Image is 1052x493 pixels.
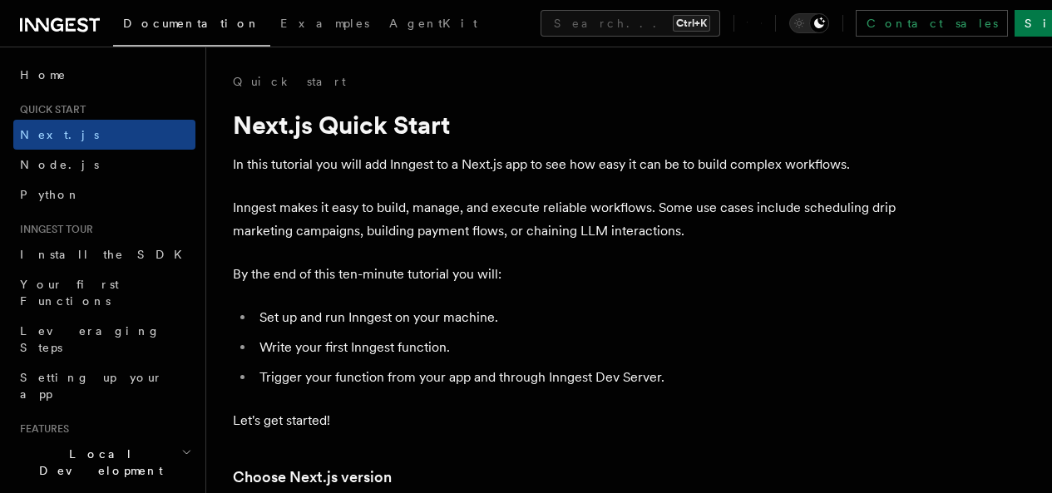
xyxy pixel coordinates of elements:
[20,278,119,308] span: Your first Functions
[20,67,67,83] span: Home
[233,263,898,286] p: By the end of this ten-minute tutorial you will:
[233,153,898,176] p: In this tutorial you will add Inngest to a Next.js app to see how easy it can be to build complex...
[13,223,93,236] span: Inngest tour
[123,17,260,30] span: Documentation
[280,17,369,30] span: Examples
[856,10,1008,37] a: Contact sales
[20,158,99,171] span: Node.js
[20,128,99,141] span: Next.js
[233,466,392,489] a: Choose Next.js version
[541,10,720,37] button: Search...Ctrl+K
[233,196,898,243] p: Inngest makes it easy to build, manage, and execute reliable workflows. Some use cases include sc...
[270,5,379,45] a: Examples
[233,409,898,432] p: Let's get started!
[379,5,487,45] a: AgentKit
[13,180,195,210] a: Python
[20,371,163,401] span: Setting up your app
[13,239,195,269] a: Install the SDK
[13,422,69,436] span: Features
[13,269,195,316] a: Your first Functions
[13,316,195,362] a: Leveraging Steps
[20,324,161,354] span: Leveraging Steps
[389,17,477,30] span: AgentKit
[673,15,710,32] kbd: Ctrl+K
[113,5,270,47] a: Documentation
[13,60,195,90] a: Home
[13,120,195,150] a: Next.js
[20,188,81,201] span: Python
[13,439,195,486] button: Local Development
[13,103,86,116] span: Quick start
[254,306,898,329] li: Set up and run Inngest on your machine.
[13,446,181,479] span: Local Development
[789,13,829,33] button: Toggle dark mode
[254,366,898,389] li: Trigger your function from your app and through Inngest Dev Server.
[20,248,192,261] span: Install the SDK
[233,110,898,140] h1: Next.js Quick Start
[13,150,195,180] a: Node.js
[254,336,898,359] li: Write your first Inngest function.
[233,73,346,90] a: Quick start
[13,362,195,409] a: Setting up your app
